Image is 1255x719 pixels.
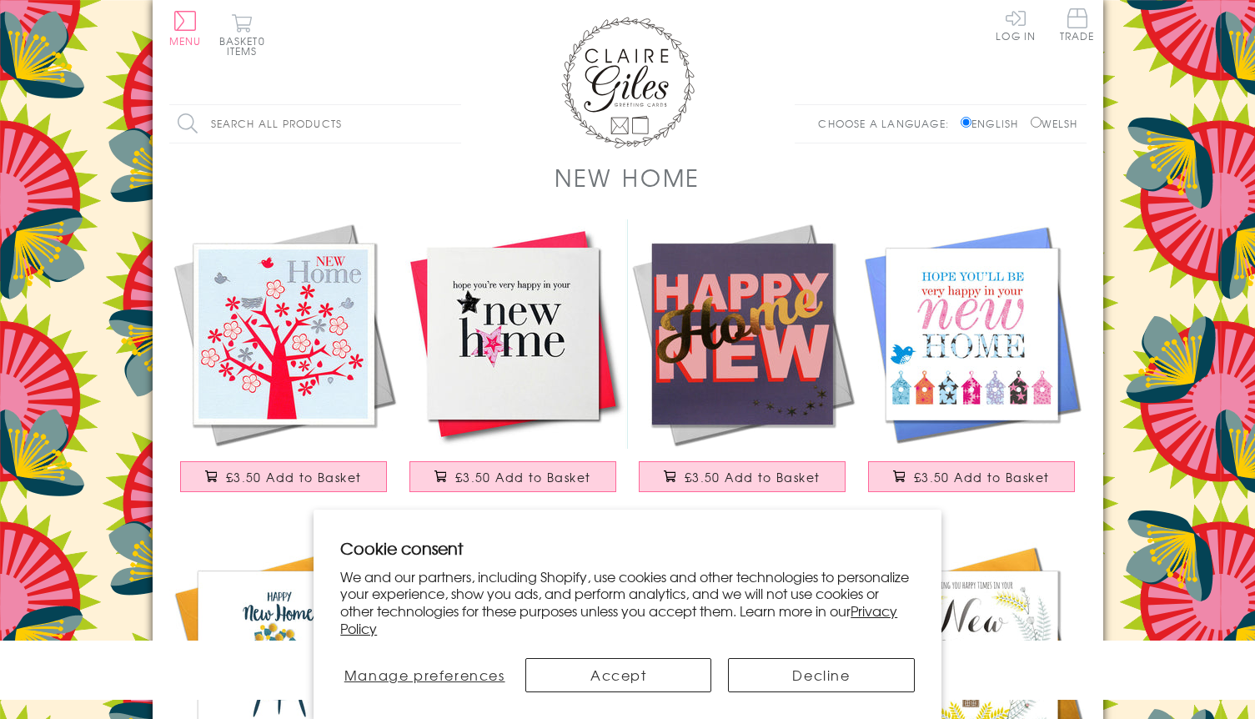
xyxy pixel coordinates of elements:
[340,568,915,637] p: We and our partners, including Shopify, use cookies and other technologies to personalize your ex...
[914,469,1050,485] span: £3.50 Add to Basket
[169,219,399,509] a: New Home Card, Tree, New Home, Embossed and Foiled text £3.50 Add to Basket
[639,461,846,492] button: £3.50 Add to Basket
[628,219,857,449] img: New Home Card, Pink on Plum Happy New Home, with gold foil
[169,33,202,48] span: Menu
[219,13,265,56] button: Basket0 items
[868,461,1075,492] button: £3.50 Add to Basket
[555,160,700,194] h1: New Home
[399,219,628,449] img: New Home Card, Pink Star, Embellished with a padded star
[444,105,461,143] input: Search
[1060,8,1095,44] a: Trade
[1031,116,1078,131] label: Welsh
[344,665,505,685] span: Manage preferences
[728,658,914,692] button: Decline
[169,219,399,449] img: New Home Card, Tree, New Home, Embossed and Foiled text
[818,116,957,131] p: Choose a language:
[169,11,202,46] button: Menu
[961,116,1027,131] label: English
[180,461,387,492] button: £3.50 Add to Basket
[227,33,265,58] span: 0 items
[340,536,915,560] h2: Cookie consent
[685,469,821,485] span: £3.50 Add to Basket
[340,601,897,638] a: Privacy Policy
[340,658,509,692] button: Manage preferences
[561,17,695,148] img: Claire Giles Greetings Cards
[169,105,461,143] input: Search all products
[455,469,591,485] span: £3.50 Add to Basket
[996,8,1036,41] a: Log In
[409,461,616,492] button: £3.50 Add to Basket
[961,117,971,128] input: English
[1031,117,1042,128] input: Welsh
[628,219,857,509] a: New Home Card, Pink on Plum Happy New Home, with gold foil £3.50 Add to Basket
[399,219,628,509] a: New Home Card, Pink Star, Embellished with a padded star £3.50 Add to Basket
[525,658,711,692] button: Accept
[857,219,1087,509] a: New Home Card, Colourful Houses, Hope you'll be very happy in your New Home £3.50 Add to Basket
[226,469,362,485] span: £3.50 Add to Basket
[857,219,1087,449] img: New Home Card, Colourful Houses, Hope you'll be very happy in your New Home
[1060,8,1095,41] span: Trade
